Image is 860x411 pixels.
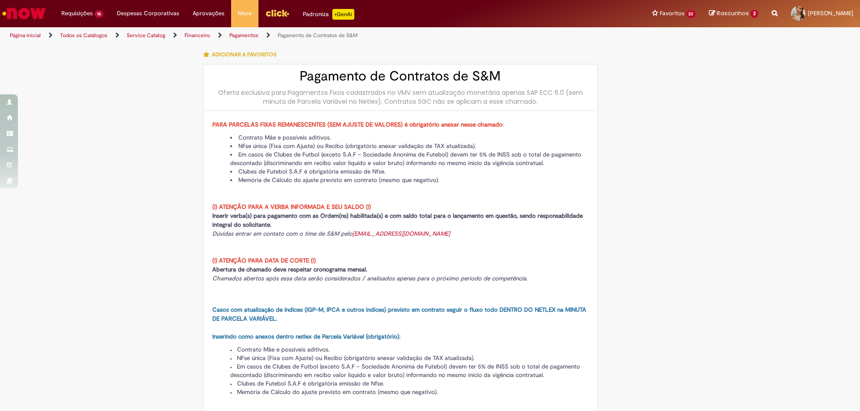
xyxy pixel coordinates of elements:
[212,88,589,106] div: Oferta exclusiva para Pagamentos Fixos cadastrados no VMV sem atualização monetária apenas SAP EC...
[212,257,316,264] span: (!) ATENÇÃO PARA DATA DE CORTE (!)
[7,27,567,44] ul: Trilhas de página
[95,10,103,18] span: 16
[237,380,384,387] span: Clubes de Futebol S.A.F é obrigatória emissão de Nfse.
[193,9,224,18] span: Aprovações
[230,167,589,176] li: Clubes de Futebol S.A.F é obrigatória emissão de Nfse.
[60,32,107,39] a: Todos os Catálogos
[229,32,258,39] a: Pagamentos
[750,10,758,18] span: 2
[212,69,589,84] h2: Pagamento de Contratos de S&M
[686,10,696,18] span: 23
[117,9,179,18] span: Despesas Corporativas
[230,150,589,167] li: Em casos de Clubes de Futbol (exceto S.A.F – Sociedade Anonima de Futebol) devem ter 5% de INSS s...
[237,346,330,353] span: Contrato Mãe e possíveis aditivos.
[212,333,400,340] span: Inserindo como anexos dentro netlex de Parcela Variável (obrigatório):
[303,9,354,20] div: Padroniza
[230,363,580,379] span: Em casos de Clubes de Futbol (exceto S.A.F – Sociedade Anonima de Futebol) devem ter 5% de INSS s...
[265,6,289,20] img: click_logo_yellow_360x200.png
[185,32,210,39] a: Financeiro
[212,275,528,282] span: Chamados abertos após essa data serão considerados / analisados apenas para o próximo período de ...
[61,9,93,18] span: Requisições
[278,32,357,39] a: Pagamento de Contratos de S&M
[212,306,586,322] span: Casos com atualização de índices (IGP-M, IPCA e outros indices) previsto em contrato seguir o flu...
[237,388,438,396] span: Memória de Cálculo do ajuste previsto em contrato (mesmo que negativo).
[212,266,367,273] span: Abertura de chamado deve respeitar cronograma mensal.
[808,9,853,17] span: [PERSON_NAME]
[212,121,504,128] span: :
[717,9,749,17] span: Rascunhos
[237,354,474,362] span: NFse única (Fixa com Ajuste) ou Recibo (obrigatório anexar validação de TAX atualizada).
[212,212,583,229] span: Inserir verba(s) para pagamento com as Ordem(ns) habilitada(s) e com saldo total para o lançament...
[332,9,354,20] p: +GenAi
[1,4,47,22] img: ServiceNow
[230,176,589,184] li: Memória de Cálculo do ajuste previsto em contrato (mesmo que negativo).
[238,9,252,18] span: More
[203,45,281,64] button: Adicionar a Favoritos
[10,32,41,39] a: Página inicial
[230,142,589,150] li: NFse única (Fixa com Ajuste) ou Recibo (obrigatório anexar validação de TAX atualizada).
[709,9,758,18] a: Rascunhos
[212,230,450,237] span: Dúvidas entrar em contato com o time de S&M pelo
[660,9,684,18] span: Favoritos
[212,121,503,128] strong: PARA PARCELAS FIXAS REMANESCENTES (SEM AJUSTE DE VALORES) é obrigatório anexar nesse chamado
[212,51,276,58] span: Adicionar a Favoritos
[230,133,589,142] li: Contrato Mãe e possíveis aditivos.
[212,203,371,211] span: (!) ATENÇÃO PARA A VERBA INFORMADA E SEU SALDO (!)
[353,230,450,237] a: [EMAIL_ADDRESS][DOMAIN_NAME]
[127,32,165,39] a: Service Catalog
